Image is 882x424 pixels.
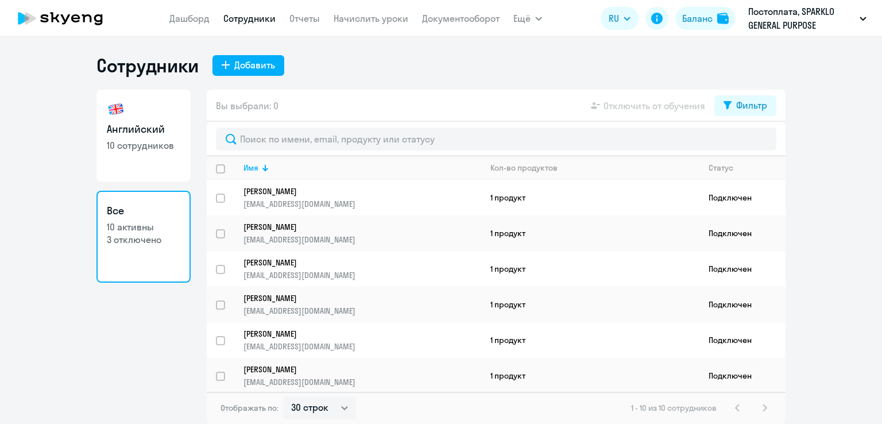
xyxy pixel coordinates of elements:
[481,251,699,287] td: 1 продукт
[513,11,531,25] span: Ещё
[481,215,699,251] td: 1 продукт
[481,180,699,215] td: 1 продукт
[96,90,191,182] a: Английский10 сотрудников
[243,186,465,196] p: [PERSON_NAME]
[334,13,408,24] a: Начислить уроки
[481,287,699,322] td: 1 продукт
[243,186,481,209] a: [PERSON_NAME][EMAIL_ADDRESS][DOMAIN_NAME]
[243,257,465,268] p: [PERSON_NAME]
[243,293,481,316] a: [PERSON_NAME][EMAIL_ADDRESS][DOMAIN_NAME]
[699,358,786,394] td: Подключен
[212,55,284,76] button: Добавить
[601,7,639,30] button: RU
[709,163,733,173] div: Статус
[243,364,481,387] a: [PERSON_NAME][EMAIL_ADDRESS][DOMAIN_NAME]
[748,5,855,32] p: Постоплата, SPARKLO GENERAL PURPOSE MACHINERY PARTS MANUFACTURING LLC
[243,329,465,339] p: [PERSON_NAME]
[699,251,786,287] td: Подключен
[742,5,872,32] button: Постоплата, SPARKLO GENERAL PURPOSE MACHINERY PARTS MANUFACTURING LLC
[675,7,736,30] button: Балансbalance
[422,13,500,24] a: Документооборот
[107,221,180,233] p: 10 активны
[699,215,786,251] td: Подключен
[107,122,180,137] h3: Английский
[699,180,786,215] td: Подключен
[490,163,558,173] div: Кол-во продуктов
[216,128,776,151] input: Поиск по имени, email, продукту или статусу
[717,13,729,24] img: balance
[243,257,481,280] a: [PERSON_NAME][EMAIL_ADDRESS][DOMAIN_NAME]
[243,222,481,245] a: [PERSON_NAME][EMAIL_ADDRESS][DOMAIN_NAME]
[490,163,699,173] div: Кол-во продуктов
[709,163,785,173] div: Статус
[481,358,699,394] td: 1 продукт
[481,322,699,358] td: 1 продукт
[243,364,465,375] p: [PERSON_NAME]
[107,100,125,118] img: english
[107,233,180,246] p: 3 отключено
[243,270,481,280] p: [EMAIL_ADDRESS][DOMAIN_NAME]
[243,163,258,173] div: Имя
[96,54,199,77] h1: Сотрудники
[223,13,276,24] a: Сотрудники
[243,163,481,173] div: Имя
[96,191,191,283] a: Все10 активны3 отключено
[107,203,180,218] h3: Все
[234,58,275,72] div: Добавить
[699,322,786,358] td: Подключен
[107,139,180,152] p: 10 сотрудников
[216,99,278,113] span: Вы выбрали: 0
[169,13,210,24] a: Дашборд
[243,377,481,387] p: [EMAIL_ADDRESS][DOMAIN_NAME]
[682,11,713,25] div: Баланс
[243,293,465,303] p: [PERSON_NAME]
[736,98,767,112] div: Фильтр
[243,234,481,245] p: [EMAIL_ADDRESS][DOMAIN_NAME]
[513,7,542,30] button: Ещё
[243,329,481,352] a: [PERSON_NAME][EMAIL_ADDRESS][DOMAIN_NAME]
[609,11,619,25] span: RU
[243,222,465,232] p: [PERSON_NAME]
[699,287,786,322] td: Подключен
[243,306,481,316] p: [EMAIL_ADDRESS][DOMAIN_NAME]
[243,341,481,352] p: [EMAIL_ADDRESS][DOMAIN_NAME]
[243,199,481,209] p: [EMAIL_ADDRESS][DOMAIN_NAME]
[631,403,717,413] span: 1 - 10 из 10 сотрудников
[714,95,776,116] button: Фильтр
[289,13,320,24] a: Отчеты
[220,403,278,413] span: Отображать по:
